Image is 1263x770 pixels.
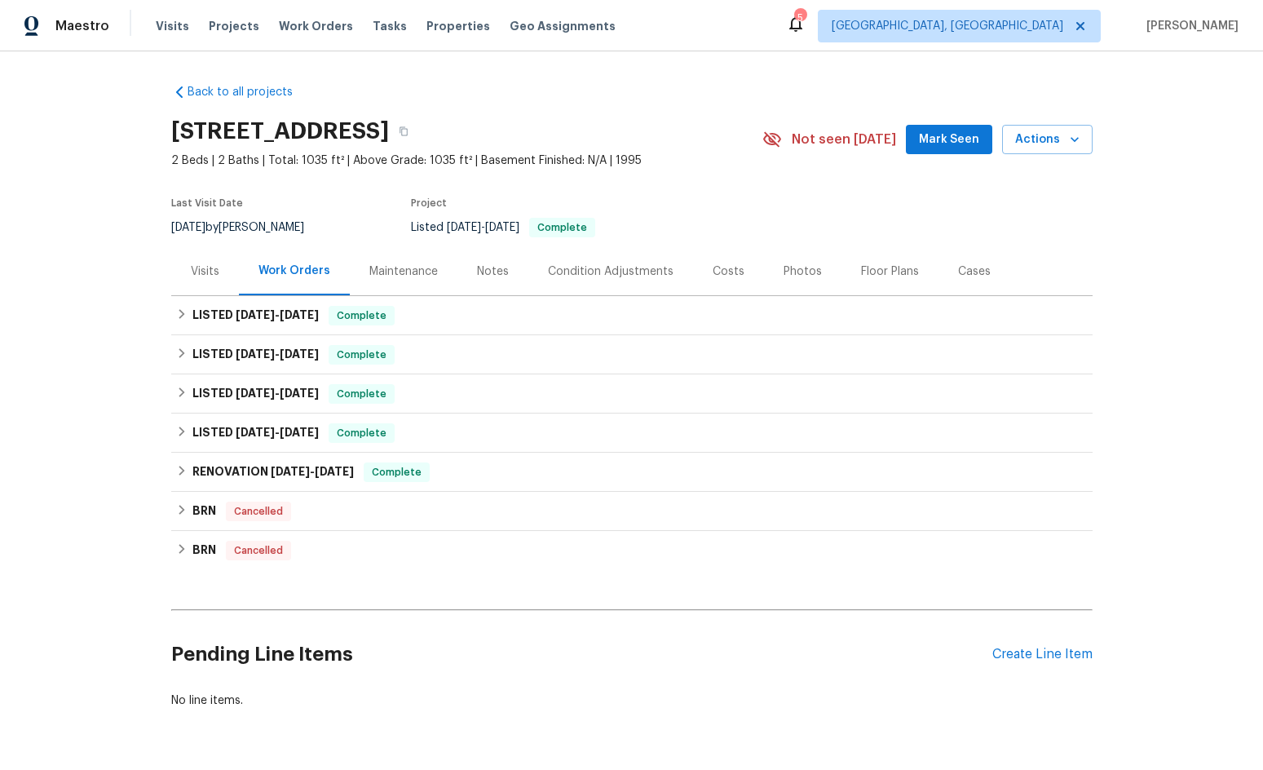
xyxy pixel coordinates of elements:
span: Work Orders [279,18,353,34]
button: Copy Address [389,117,418,146]
div: by [PERSON_NAME] [171,218,324,237]
h6: LISTED [192,306,319,325]
span: Actions [1015,130,1080,150]
div: LISTED [DATE]-[DATE]Complete [171,296,1093,335]
span: Listed [411,222,595,233]
span: Visits [156,18,189,34]
div: Costs [713,263,744,280]
span: - [271,466,354,477]
h2: Pending Line Items [171,617,992,693]
span: Projects [209,18,259,34]
span: Project [411,198,447,208]
span: Complete [330,308,393,324]
div: 5 [794,10,806,26]
span: [DATE] [236,348,275,360]
span: [DATE] [280,387,319,399]
a: Back to all projects [171,84,328,100]
span: Complete [365,464,428,480]
span: Geo Assignments [510,18,616,34]
button: Actions [1002,125,1093,155]
h6: LISTED [192,384,319,404]
div: Work Orders [258,263,330,279]
span: [GEOGRAPHIC_DATA], [GEOGRAPHIC_DATA] [832,18,1063,34]
h6: LISTED [192,423,319,443]
h6: BRN [192,502,216,521]
div: RENOVATION [DATE]-[DATE]Complete [171,453,1093,492]
span: [DATE] [280,427,319,438]
span: Cancelled [227,542,289,559]
div: Visits [191,263,219,280]
span: Maestro [55,18,109,34]
span: Not seen [DATE] [792,131,896,148]
span: - [236,387,319,399]
span: [DATE] [236,387,275,399]
span: [DATE] [447,222,481,233]
span: Tasks [373,20,407,32]
span: [DATE] [280,348,319,360]
span: [DATE] [485,222,519,233]
span: - [236,348,319,360]
h6: LISTED [192,345,319,365]
h6: RENOVATION [192,462,354,482]
span: Last Visit Date [171,198,243,208]
span: 2 Beds | 2 Baths | Total: 1035 ft² | Above Grade: 1035 ft² | Basement Finished: N/A | 1995 [171,153,762,169]
span: Properties [426,18,490,34]
span: Cancelled [227,503,289,520]
h6: BRN [192,541,216,560]
span: - [447,222,519,233]
span: [DATE] [315,466,354,477]
span: - [236,427,319,438]
span: [DATE] [171,222,205,233]
div: BRN Cancelled [171,492,1093,531]
h2: [STREET_ADDRESS] [171,123,389,139]
div: Create Line Item [992,647,1093,662]
span: - [236,309,319,321]
div: LISTED [DATE]-[DATE]Complete [171,335,1093,374]
div: Maintenance [369,263,438,280]
div: LISTED [DATE]-[DATE]Complete [171,374,1093,414]
div: Condition Adjustments [548,263,673,280]
div: Notes [477,263,509,280]
div: BRN Cancelled [171,531,1093,570]
span: Complete [330,347,393,363]
span: [DATE] [280,309,319,321]
span: Complete [330,386,393,402]
span: Mark Seen [919,130,979,150]
div: No line items. [171,693,1093,709]
div: LISTED [DATE]-[DATE]Complete [171,414,1093,453]
div: Floor Plans [861,263,919,280]
span: Complete [330,425,393,441]
span: [PERSON_NAME] [1140,18,1239,34]
span: Complete [531,223,594,232]
span: [DATE] [236,309,275,321]
div: Cases [958,263,991,280]
button: Mark Seen [906,125,992,155]
div: Photos [784,263,822,280]
span: [DATE] [236,427,275,438]
span: [DATE] [271,466,310,477]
